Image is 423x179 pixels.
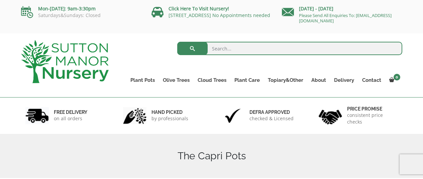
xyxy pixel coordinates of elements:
[358,75,385,85] a: Contact
[347,112,398,125] p: consistent price checks
[159,75,194,85] a: Olive Trees
[385,75,402,85] a: 0
[151,115,188,122] p: by professionals
[21,13,141,18] p: Saturdays&Sundays: Closed
[54,109,87,115] h6: FREE DELIVERY
[123,107,146,124] img: 2.jpg
[169,12,270,18] a: [STREET_ADDRESS] No Appointments needed
[307,75,330,85] a: About
[151,109,188,115] h6: hand picked
[25,107,49,124] img: 1.jpg
[21,150,402,162] h1: The Capri Pots
[347,106,398,112] h6: Price promise
[169,5,229,12] a: Click Here To Visit Nursery!
[21,5,141,13] p: Mon-[DATE]: 9am-3:30pm
[126,75,159,85] a: Plant Pots
[249,109,294,115] h6: Defra approved
[264,75,307,85] a: Topiary&Other
[394,74,400,80] span: 0
[21,40,109,83] img: logo
[54,115,87,122] p: on all orders
[230,75,264,85] a: Plant Care
[194,75,230,85] a: Cloud Trees
[299,12,392,24] a: Please Send All Enquiries To: [EMAIL_ADDRESS][DOMAIN_NAME]
[282,5,402,13] p: [DATE] - [DATE]
[221,107,244,124] img: 3.jpg
[319,106,342,126] img: 4.jpg
[330,75,358,85] a: Delivery
[249,115,294,122] p: checked & Licensed
[177,42,402,55] input: Search...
